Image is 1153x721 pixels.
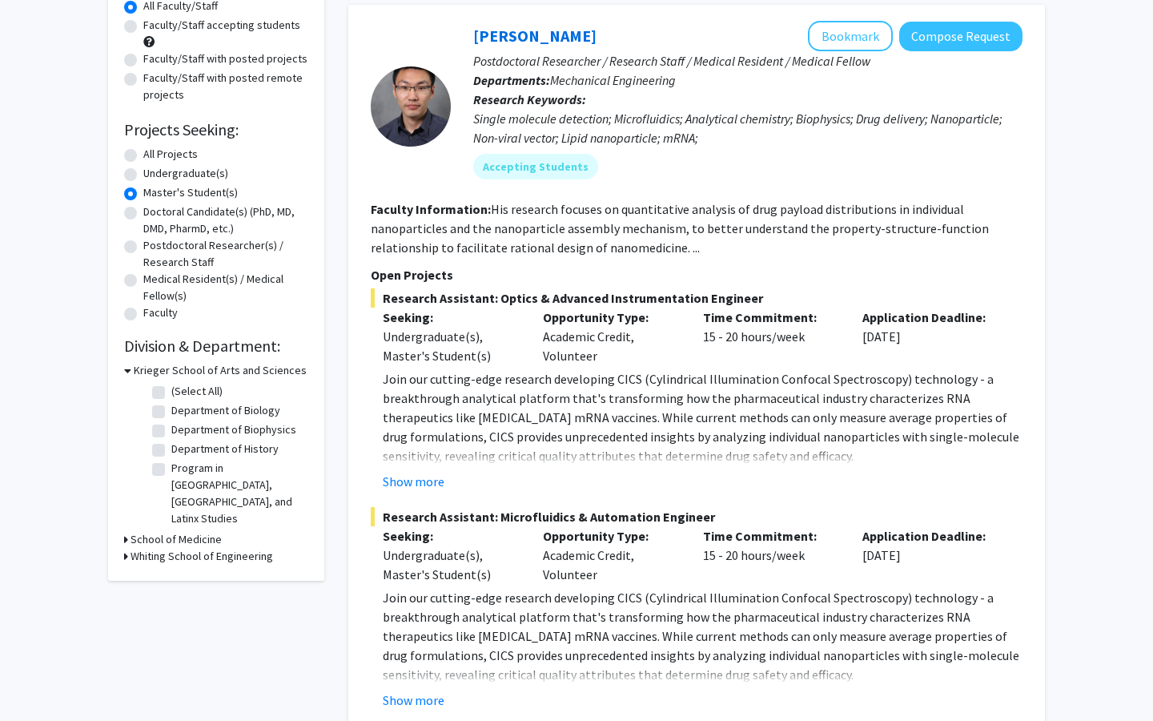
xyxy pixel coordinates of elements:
[691,308,851,365] div: 15 - 20 hours/week
[383,308,519,327] p: Seeking:
[383,526,519,546] p: Seeking:
[473,51,1022,70] p: Postdoctoral Researcher / Research Staff / Medical Resident / Medical Fellow
[134,362,307,379] h3: Krieger School of Arts and Sciences
[371,288,1022,308] span: Research Assistant: Optics & Advanced Instrumentation Engineer
[131,531,222,548] h3: School of Medicine
[371,507,1022,526] span: Research Assistant: Microfluidics & Automation Engineer
[862,526,998,546] p: Application Deadline:
[143,50,307,67] label: Faculty/Staff with posted projects
[531,308,691,365] div: Academic Credit, Volunteer
[171,421,296,438] label: Department of Biophysics
[543,308,679,327] p: Opportunity Type:
[143,304,178,321] label: Faculty
[383,588,1022,684] p: Join our cutting-edge research developing CICS (Cylindrical Illumination Confocal Spectroscopy) t...
[691,526,851,584] div: 15 - 20 hours/week
[143,271,308,304] label: Medical Resident(s) / Medical Fellow(s)
[473,91,586,107] b: Research Keywords:
[143,237,308,271] label: Postdoctoral Researcher(s) / Research Staff
[383,546,519,584] div: Undergraduate(s), Master's Student(s)
[171,441,279,457] label: Department of History
[473,26,597,46] a: [PERSON_NAME]
[703,308,839,327] p: Time Commitment:
[143,203,308,237] label: Doctoral Candidate(s) (PhD, MD, DMD, PharmD, etc.)
[143,146,198,163] label: All Projects
[862,308,998,327] p: Application Deadline:
[171,383,223,400] label: (Select All)
[143,165,228,182] label: Undergraduate(s)
[850,308,1010,365] div: [DATE]
[473,154,598,179] mat-chip: Accepting Students
[473,109,1022,147] div: Single molecule detection; Microfluidics; Analytical chemistry; Biophysics; Drug delivery; Nanopa...
[473,72,550,88] b: Departments:
[899,22,1022,51] button: Compose Request to Sixuan Li
[131,548,273,565] h3: Whiting School of Engineering
[143,70,308,103] label: Faculty/Staff with posted remote projects
[171,460,304,527] label: Program in [GEOGRAPHIC_DATA], [GEOGRAPHIC_DATA], and Latinx Studies
[143,17,300,34] label: Faculty/Staff accepting students
[124,336,308,356] h2: Division & Department:
[383,472,444,491] button: Show more
[550,72,676,88] span: Mechanical Engineering
[371,201,491,217] b: Faculty Information:
[703,526,839,546] p: Time Commitment:
[371,201,989,256] fg-read-more: His research focuses on quantitative analysis of drug payload distributions in individual nanopar...
[12,649,68,709] iframe: Chat
[143,184,238,201] label: Master's Student(s)
[383,327,519,365] div: Undergraduate(s), Master's Student(s)
[383,691,444,710] button: Show more
[171,402,280,419] label: Department of Biology
[850,526,1010,584] div: [DATE]
[383,369,1022,465] p: Join our cutting-edge research developing CICS (Cylindrical Illumination Confocal Spectroscopy) t...
[543,526,679,546] p: Opportunity Type:
[531,526,691,584] div: Academic Credit, Volunteer
[124,120,308,139] h2: Projects Seeking:
[371,265,1022,284] p: Open Projects
[808,21,893,51] button: Add Sixuan Li to Bookmarks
